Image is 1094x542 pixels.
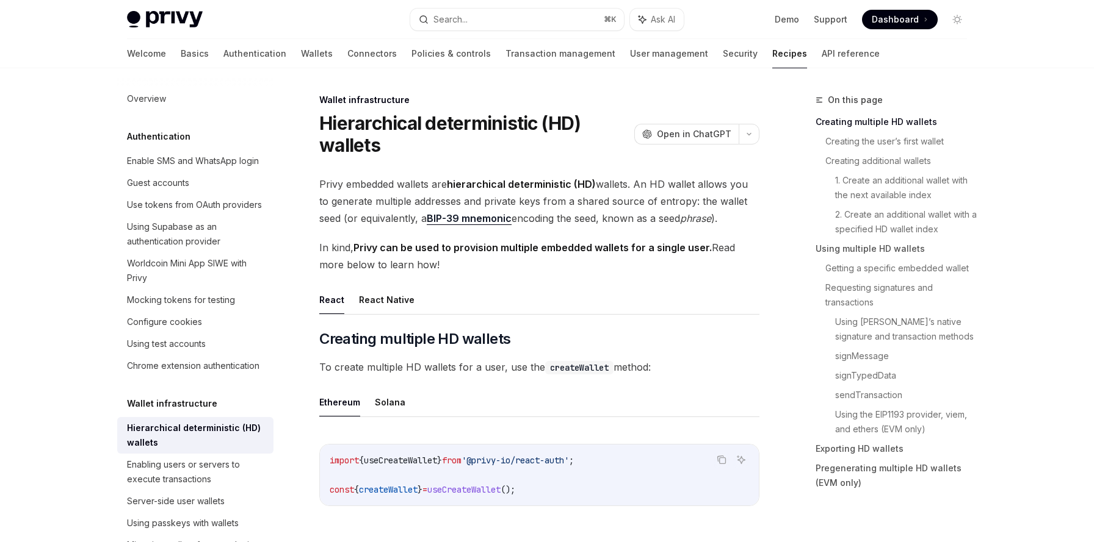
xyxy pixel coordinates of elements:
[359,285,415,314] button: React Native
[714,452,730,468] button: Copy the contents from the code block
[835,205,977,239] a: 2. Create an additional wallet with a specified HD wallet index
[505,39,615,68] a: Transaction management
[545,361,614,374] code: createWallet
[872,13,919,26] span: Dashboard
[127,396,217,411] h5: Wallet infrastructure
[127,198,262,212] div: Use tokens from OAuth providers
[418,484,422,495] span: }
[319,239,759,273] span: In kind, Read more below to learn how!
[117,333,273,355] a: Using test accounts
[117,311,273,333] a: Configure cookies
[835,346,977,366] a: signMessage
[117,417,273,454] a: Hierarchical deterministic (HD) wallets
[127,293,235,307] div: Mocking tokens for testing
[825,151,977,171] a: Creating additional wallets
[442,455,462,466] span: from
[127,358,259,373] div: Chrome extension authentication
[814,13,847,26] a: Support
[835,171,977,205] a: 1. Create an additional wallet with the next available index
[634,124,739,144] button: Open in ChatGPT
[127,219,266,249] div: Using Supabase as an authentication provider
[630,39,708,68] a: User management
[127,256,266,285] div: Worldcoin Mini App SIWE with Privy
[127,129,190,144] h5: Authentication
[657,128,731,140] span: Open in ChatGPT
[117,252,273,289] a: Worldcoin Mini App SIWE with Privy
[127,176,189,190] div: Guest accounts
[775,13,799,26] a: Demo
[127,457,266,487] div: Enabling users or servers to execute transactions
[347,39,397,68] a: Connectors
[427,484,501,495] span: useCreateWallet
[127,39,166,68] a: Welcome
[723,39,758,68] a: Security
[127,421,266,450] div: Hierarchical deterministic (HD) wallets
[437,455,442,466] span: }
[501,484,515,495] span: ();
[816,439,977,458] a: Exporting HD wallets
[117,150,273,172] a: Enable SMS and WhatsApp login
[117,490,273,512] a: Server-side user wallets
[862,10,938,29] a: Dashboard
[181,39,209,68] a: Basics
[375,388,405,416] button: Solana
[127,337,206,351] div: Using test accounts
[569,455,574,466] span: ;
[319,358,759,376] span: To create multiple HD wallets for a user, use the method:
[117,216,273,252] a: Using Supabase as an authentication provider
[319,176,759,227] span: Privy embedded wallets are wallets. An HD wallet allows you to generate multiple addresses and pr...
[127,11,203,28] img: light logo
[330,455,359,466] span: import
[835,366,977,385] a: signTypedData
[301,39,333,68] a: Wallets
[330,484,354,495] span: const
[433,12,468,27] div: Search...
[816,239,977,259] a: Using multiple HD wallets
[354,484,359,495] span: {
[117,512,273,534] a: Using passkeys with wallets
[630,9,684,30] button: Ask AI
[117,355,273,377] a: Chrome extension authentication
[127,516,239,530] div: Using passkeys with wallets
[604,15,617,24] span: ⌘ K
[117,194,273,216] a: Use tokens from OAuth providers
[359,455,364,466] span: {
[223,39,286,68] a: Authentication
[127,494,225,508] div: Server-side user wallets
[947,10,967,29] button: Toggle dark mode
[117,172,273,194] a: Guest accounts
[319,329,510,349] span: Creating multiple HD wallets
[835,312,977,346] a: Using [PERSON_NAME]’s native signature and transaction methods
[816,458,977,493] a: Pregenerating multiple HD wallets (EVM only)
[410,9,624,30] button: Search...⌘K
[422,484,427,495] span: =
[825,278,977,312] a: Requesting signatures and transactions
[828,93,883,107] span: On this page
[117,289,273,311] a: Mocking tokens for testing
[680,212,711,224] em: phrase
[462,455,569,466] span: '@privy-io/react-auth'
[835,385,977,405] a: sendTransaction
[411,39,491,68] a: Policies & controls
[353,241,712,254] strong: Privy can be used to provision multiple embedded wallets for a single user.
[319,388,360,416] button: Ethereum
[364,455,437,466] span: useCreateWallet
[822,39,880,68] a: API reference
[319,94,759,106] div: Wallet infrastructure
[319,112,629,156] h1: Hierarchical deterministic (HD) wallets
[127,91,166,106] div: Overview
[117,454,273,490] a: Enabling users or servers to execute transactions
[447,178,596,190] strong: hierarchical deterministic (HD)
[117,88,273,110] a: Overview
[733,452,749,468] button: Ask AI
[835,405,977,439] a: Using the EIP1193 provider, viem, and ethers (EVM only)
[772,39,807,68] a: Recipes
[319,285,344,314] button: React
[427,212,512,225] a: BIP-39 mnemonic
[816,112,977,132] a: Creating multiple HD wallets
[651,13,675,26] span: Ask AI
[825,259,977,278] a: Getting a specific embedded wallet
[359,484,418,495] span: createWallet
[825,132,977,151] a: Creating the user’s first wallet
[127,154,259,168] div: Enable SMS and WhatsApp login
